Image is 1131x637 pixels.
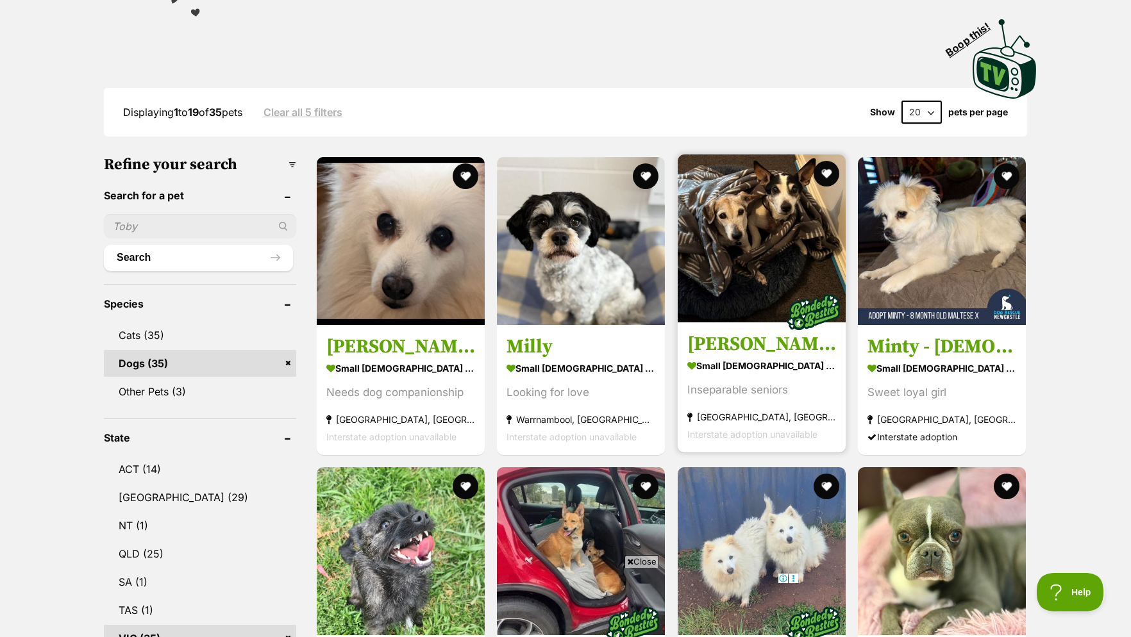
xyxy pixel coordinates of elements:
button: favourite [633,474,659,499]
img: PetRescue TV logo [973,19,1037,99]
span: Interstate adoption unavailable [507,431,637,442]
header: Species [104,298,296,310]
a: [PERSON_NAME] small [DEMOGRAPHIC_DATA] Dog Needs dog companionship [GEOGRAPHIC_DATA], [GEOGRAPHIC... [317,325,485,455]
a: SA (1) [104,568,296,595]
img: Bliss & Crystal - Japanese Spitz Dog [678,467,846,635]
a: Other Pets (3) [104,378,296,405]
a: QLD (25) [104,540,296,567]
a: ACT (14) [104,456,296,483]
strong: small [DEMOGRAPHIC_DATA] Dog [326,359,475,377]
header: Search for a pet [104,190,296,201]
img: Minty - 8 Month Old Maltese X - Maltese x Shih Tzu x Pomeranian Dog [858,157,1026,325]
strong: 1 [174,106,178,119]
img: Tara - Japanese Spitz Dog [317,157,485,325]
span: Interstate adoption unavailable [326,431,457,442]
a: TAS (1) [104,597,296,624]
label: pets per page [948,107,1008,117]
strong: 19 [188,106,199,119]
button: Search [104,245,293,270]
button: favourite [814,474,839,499]
a: [GEOGRAPHIC_DATA] (29) [104,484,296,511]
strong: [GEOGRAPHIC_DATA], [GEOGRAPHIC_DATA] [867,411,1016,428]
img: Ruby and Vincent Silvanus - Fox Terrier (Miniature) Dog [678,154,846,322]
h3: Refine your search [104,156,296,174]
span: Boop this! [944,12,1003,58]
input: Toby [104,214,296,238]
strong: small [DEMOGRAPHIC_DATA] Dog [687,356,836,375]
strong: Warrnambool, [GEOGRAPHIC_DATA] [507,411,655,428]
div: Inseparable seniors [687,381,836,399]
a: Milly small [DEMOGRAPHIC_DATA] Dog Looking for love Warrnambool, [GEOGRAPHIC_DATA] Interstate ado... [497,325,665,455]
img: bonded besties [782,280,846,344]
strong: small [DEMOGRAPHIC_DATA] Dog [867,359,1016,377]
iframe: Help Scout Beacon - Open [1037,573,1105,611]
strong: [GEOGRAPHIC_DATA], [GEOGRAPHIC_DATA] [687,408,836,426]
button: favourite [994,474,1019,499]
button: favourite [814,161,839,186]
iframe: Advertisement [332,573,799,631]
div: Needs dog companionship [326,384,475,401]
a: Dogs (35) [104,350,296,377]
img: Mossy - Boston Terrier Dog [858,467,1026,635]
a: NT (1) [104,512,296,539]
button: favourite [453,163,478,189]
span: Interstate adoption unavailable [687,429,817,440]
span: Close [624,555,659,568]
button: favourite [633,163,659,189]
h3: [PERSON_NAME] and [PERSON_NAME] [687,332,836,356]
strong: [GEOGRAPHIC_DATA], [GEOGRAPHIC_DATA] [326,411,475,428]
img: Saoirse - Cairn Terrier x Chihuahua Dog [317,467,485,635]
img: Morticia - Welsh Corgi (Cardigan) x Australian Kelpie Dog [497,467,665,635]
div: Sweet loyal girl [867,384,1016,401]
h3: Milly [507,335,655,359]
a: Boop this! [973,8,1037,101]
a: Minty - [DEMOGRAPHIC_DATA] Maltese X small [DEMOGRAPHIC_DATA] Dog Sweet loyal girl [GEOGRAPHIC_DA... [858,325,1026,455]
h3: [PERSON_NAME] [326,335,475,359]
a: Cats (35) [104,322,296,349]
div: Looking for love [507,384,655,401]
strong: 35 [209,106,222,119]
button: favourite [453,474,478,499]
strong: small [DEMOGRAPHIC_DATA] Dog [507,359,655,377]
a: Clear all 5 filters [264,106,342,118]
span: Show [870,107,895,117]
a: [PERSON_NAME] and [PERSON_NAME] small [DEMOGRAPHIC_DATA] Dog Inseparable seniors [GEOGRAPHIC_DATA... [678,322,846,452]
button: favourite [994,163,1019,189]
div: Interstate adoption [867,428,1016,445]
header: State [104,432,296,443]
h3: Minty - [DEMOGRAPHIC_DATA] Maltese X [867,335,1016,359]
img: Milly - Maltese Dog [497,157,665,325]
span: Displaying to of pets [123,106,242,119]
